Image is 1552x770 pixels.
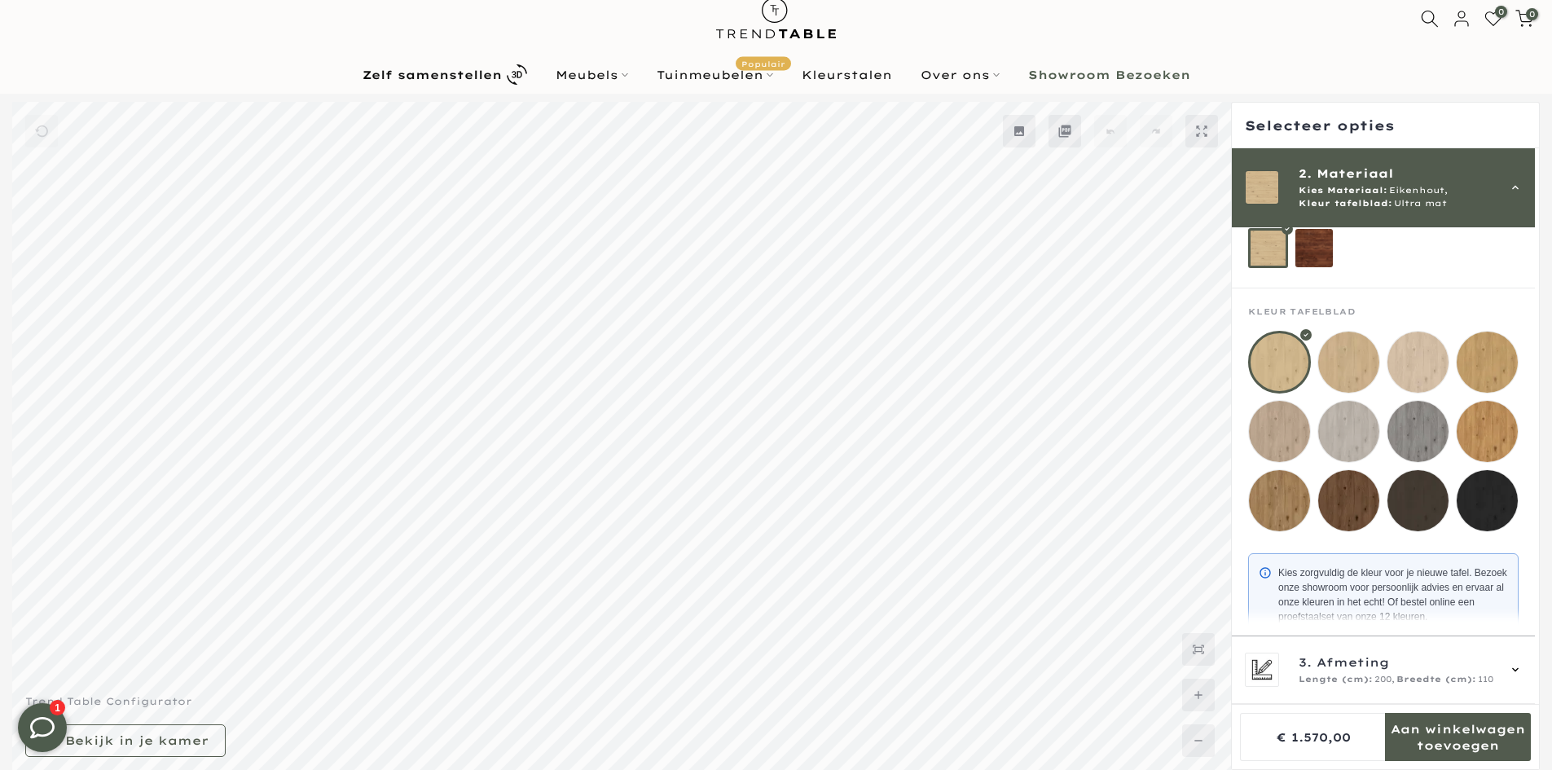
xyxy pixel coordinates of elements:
[787,65,906,85] a: Kleurstalen
[906,65,1013,85] a: Over ons
[348,60,541,89] a: Zelf samenstellen
[1028,69,1190,81] b: Showroom Bezoeken
[2,687,83,768] iframe: toggle-frame
[642,65,787,85] a: TuinmeubelenPopulair
[363,69,502,81] b: Zelf samenstellen
[1495,6,1507,18] span: 0
[1526,8,1538,20] span: 0
[1013,65,1204,85] a: Showroom Bezoeken
[1484,10,1502,28] a: 0
[736,56,791,70] span: Populair
[1515,10,1533,28] a: 0
[541,65,642,85] a: Meubels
